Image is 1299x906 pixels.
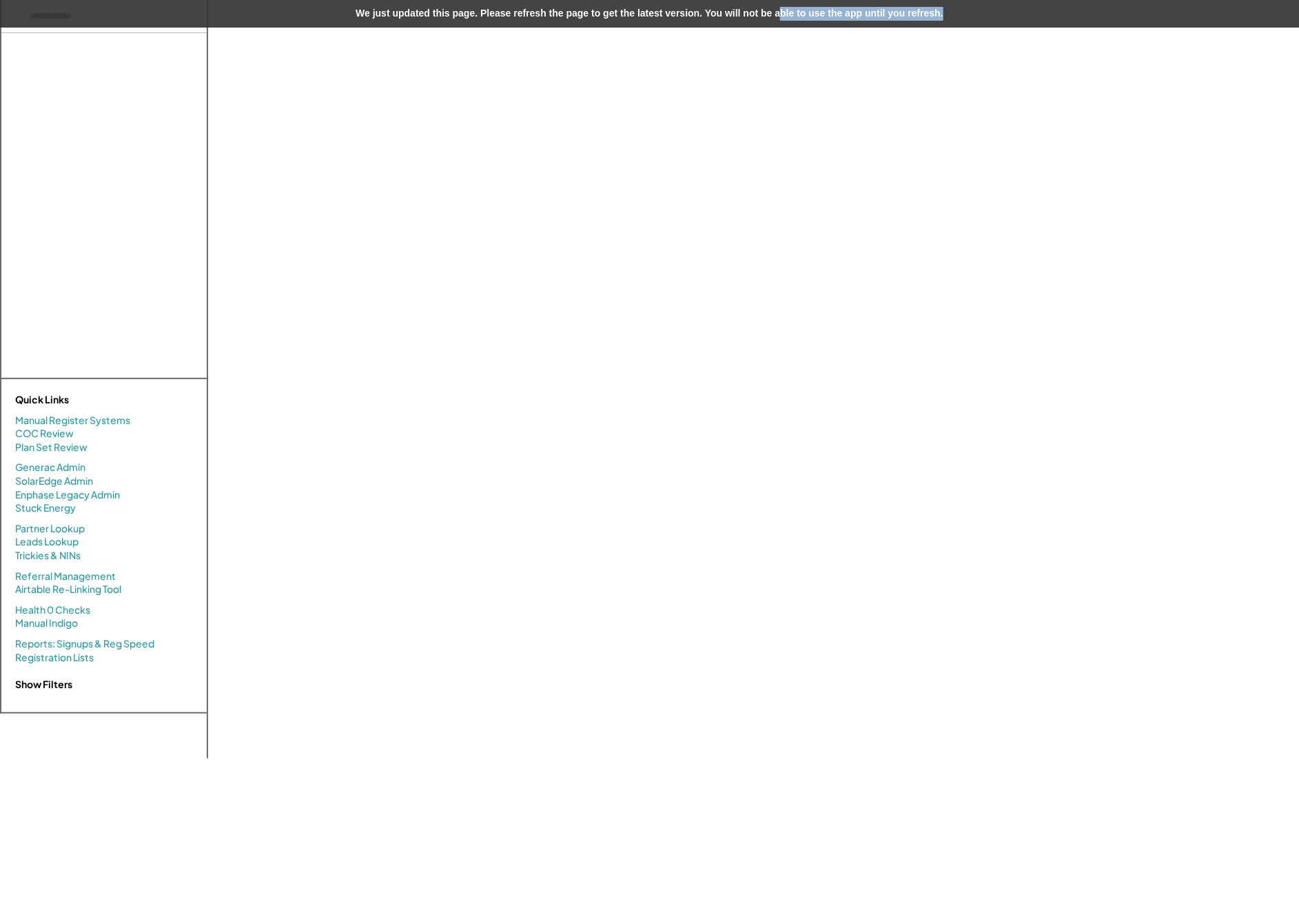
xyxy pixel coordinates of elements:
[15,522,85,536] a: Partner Lookup
[15,535,79,549] a: Leads Lookup
[15,616,78,630] a: Manual Indigo
[15,488,120,502] a: Enphase Legacy Admin
[15,603,90,617] a: Health 0 Checks
[15,461,85,474] a: Generac Admin
[15,651,94,665] a: Registration Lists
[15,583,121,596] a: Airtable Re-Linking Tool
[15,678,72,690] strong: Show Filters
[15,474,93,488] a: SolarEdge Admin
[15,393,153,407] div: Quick Links
[15,427,74,441] a: COC Review
[15,637,154,651] a: Reports: Signups & Reg Speed
[15,570,116,583] a: Referral Management
[15,549,81,563] a: Trickies & NINs
[15,441,88,454] a: Plan Set Review
[15,414,130,427] a: Manual Register Systems
[15,501,76,515] a: Stuck Energy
